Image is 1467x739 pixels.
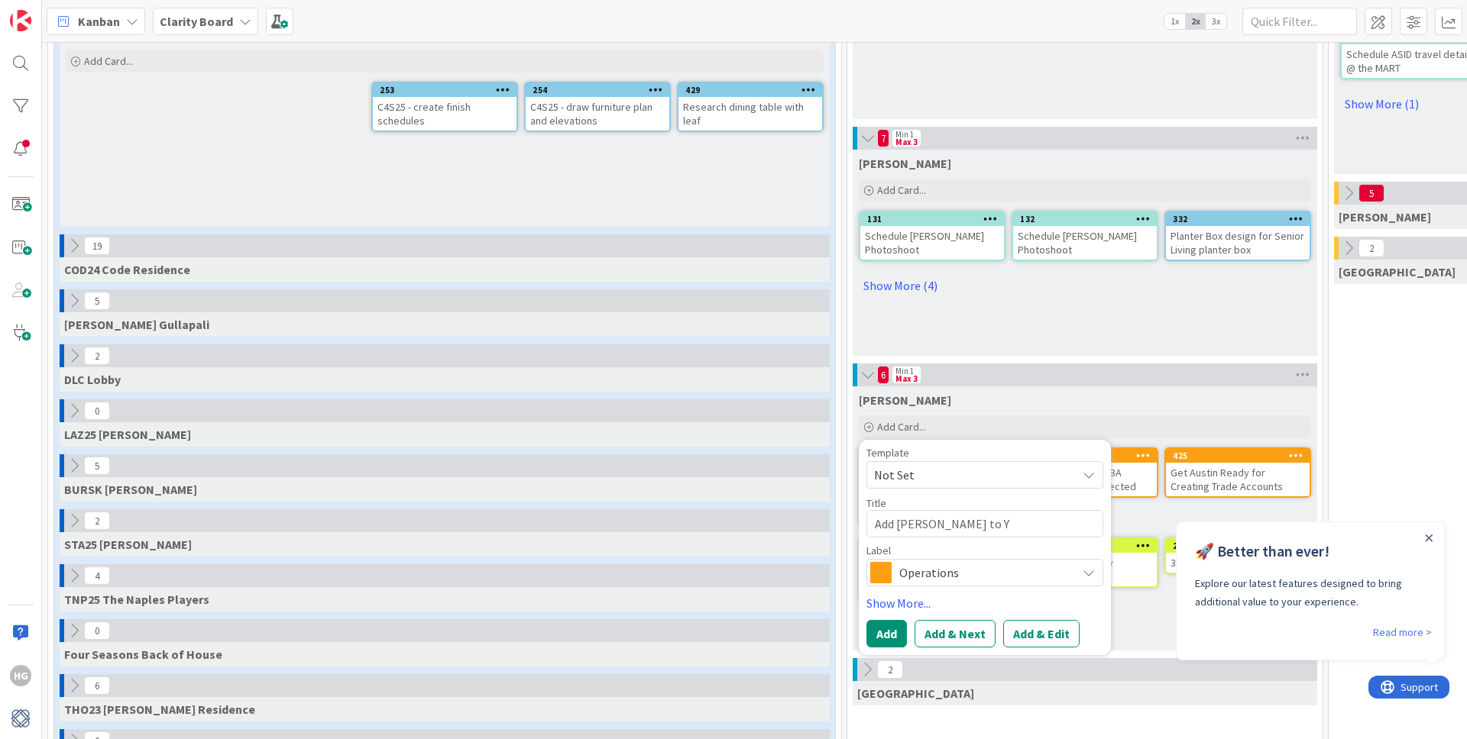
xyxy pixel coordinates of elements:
[1359,239,1384,257] span: 2
[1242,8,1357,35] input: Quick Filter...
[1013,212,1157,226] div: 132
[1166,449,1310,463] div: 425
[1173,214,1310,224] div: 332
[64,647,222,662] span: Four Seasons Back of House
[1166,553,1310,573] div: 3163 $0 Invoice Done
[78,12,120,31] span: Kanban
[84,237,110,255] span: 19
[874,465,1065,485] span: Not Set
[84,347,110,365] span: 2
[895,375,918,382] div: Max 3
[877,660,903,679] span: 2
[380,85,517,95] div: 253
[1176,521,1449,666] iframe: To enrich screen reader interactions, please activate Accessibility in Grammarly extension settings
[64,702,255,717] span: THO23 Thodos Residence
[373,97,517,131] div: C4S25 - create finish schedules
[859,392,951,408] span: Philip
[866,545,891,556] span: Label
[10,665,31,686] div: HG
[1166,449,1310,496] div: 425Get Austin Ready for Creating Trade Accounts
[866,510,1103,537] textarea: Add [PERSON_NAME] to
[860,212,1004,260] div: 131Schedule [PERSON_NAME] Photoshoot
[1012,211,1158,261] a: 132Schedule [PERSON_NAME] Photoshoot
[1359,184,1384,202] span: 5
[867,214,1004,224] div: 131
[866,496,886,510] label: Title
[371,82,518,132] a: 253C4S25 - create finish schedules
[1164,537,1311,574] a: 2993163 $0 Invoice Done
[373,83,517,97] div: 253
[64,537,192,552] span: STA25 Staffieri
[859,211,1006,261] a: 131Schedule [PERSON_NAME] Photoshoot
[1166,212,1310,260] div: 332Planter Box design for Senior Living planter box
[1339,264,1456,279] span: Devon
[64,482,197,497] span: BURSK Bursky
[877,420,926,434] span: Add Card...
[1164,447,1311,498] a: 425Get Austin Ready for Creating Trade Accounts
[10,708,31,729] img: avatar
[1206,14,1226,29] span: 3x
[84,402,110,420] span: 0
[84,457,110,475] span: 5
[1013,212,1157,260] div: 132Schedule [PERSON_NAME] Photoshoot
[1164,14,1185,29] span: 1x
[64,427,191,442] span: LAZ25 Lazzaro
[84,292,110,310] span: 5
[1339,209,1431,224] span: Philip
[32,2,70,21] span: Support
[1173,541,1310,551] div: 299
[866,620,907,647] button: Add
[524,82,671,132] a: 254C4S25 - draw furniture plan and elevations
[1166,539,1310,573] div: 2993163 $0 Invoice Done
[84,566,110,585] span: 4
[1164,211,1311,261] a: 332Planter Box design for Senior Living planter box
[1166,463,1310,496] div: Get Austin Ready for Creating Trade Accounts
[1020,214,1157,224] div: 132
[1166,226,1310,260] div: Planter Box design for Senior Living planter box
[678,83,822,97] div: 429
[1173,450,1310,461] div: 425
[859,156,951,171] span: Hannah
[526,83,669,131] div: 254C4S25 - draw furniture plan and elevations
[877,129,889,147] span: 7
[677,82,824,132] a: 429Research dining table with leaf
[877,183,926,197] span: Add Card...
[899,562,1069,583] span: Operations
[859,273,1311,298] a: Show More (4)
[84,676,110,695] span: 6
[866,447,909,458] span: Template
[895,138,918,146] div: Max 3
[895,131,914,138] div: Min 1
[1013,226,1157,260] div: Schedule [PERSON_NAME] Photoshoot
[533,85,669,95] div: 254
[373,83,517,131] div: 253C4S25 - create finish schedules
[84,54,133,68] span: Add Card...
[64,317,209,332] span: GULLA Gullapali
[685,85,822,95] div: 429
[860,212,1004,226] div: 131
[895,367,914,375] div: Min 1
[860,226,1004,260] div: Schedule [PERSON_NAME] Photoshoot
[1185,14,1206,29] span: 2x
[64,262,190,277] span: COD24 Code Residence
[678,97,822,131] div: Research dining table with leaf
[877,366,889,384] span: 6
[84,621,110,640] span: 0
[866,594,1103,612] a: Show More...
[84,511,110,530] span: 2
[64,372,121,387] span: DLC Lobby
[64,592,209,607] span: TNP25 The Naples Players
[1166,212,1310,226] div: 332
[1166,539,1310,553] div: 299
[678,83,822,131] div: 429Research dining table with leaf
[160,14,233,29] b: Clarity Board
[857,686,974,701] span: Devon
[526,83,669,97] div: 254
[526,97,669,131] div: C4S25 - draw furniture plan and elevations
[915,620,996,647] button: Add & Next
